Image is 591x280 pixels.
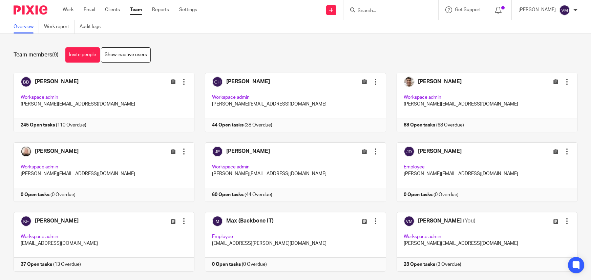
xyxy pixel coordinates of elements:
[80,20,106,33] a: Audit logs
[14,5,47,15] img: Pixie
[130,6,142,13] a: Team
[52,52,59,57] span: (9)
[152,6,169,13] a: Reports
[357,8,418,14] input: Search
[63,6,73,13] a: Work
[65,47,100,63] a: Invite people
[101,47,151,63] a: Show inactive users
[455,7,481,12] span: Get Support
[179,6,197,13] a: Settings
[559,5,570,16] img: svg%3E
[14,51,59,59] h1: Team members
[14,20,39,33] a: Overview
[84,6,95,13] a: Email
[519,6,556,13] p: [PERSON_NAME]
[44,20,75,33] a: Work report
[105,6,120,13] a: Clients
